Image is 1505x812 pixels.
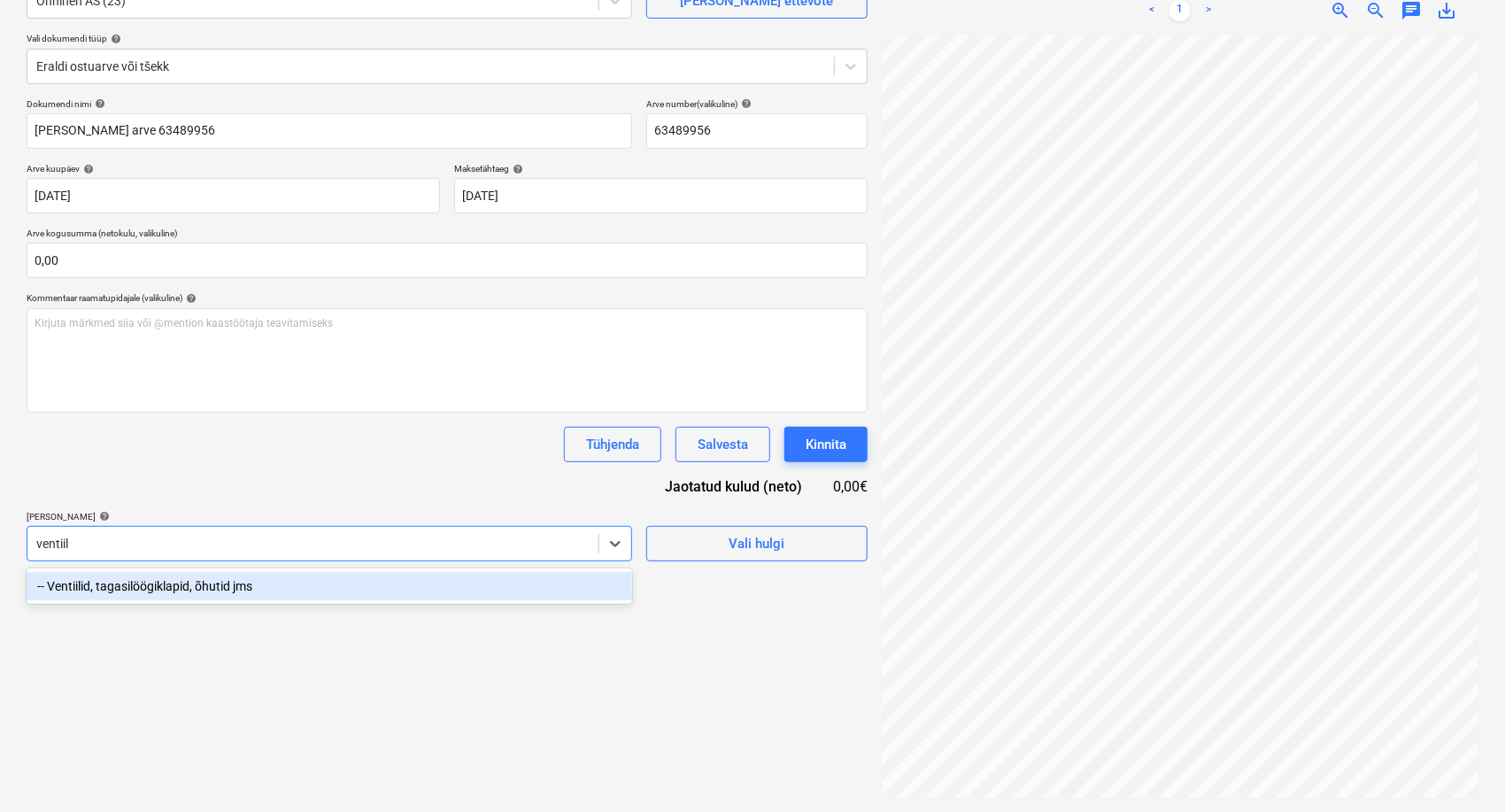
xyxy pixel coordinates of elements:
[454,163,868,174] div: Maksetähtaeg
[675,427,770,462] button: Salvesta
[729,532,784,555] div: Vali hulgi
[27,113,632,149] input: Dokumendi nimi
[27,228,868,243] p: Arve kogusumma (netokulu, valikuline)
[646,98,868,110] div: Arve number (valikuline)
[737,98,752,109] span: help
[27,572,632,600] div: -- Ventiilid, tagasilöögiklapid, õhutid jms
[27,243,868,278] input: Arve kogusumma (netokulu, valikuline)
[806,433,846,456] div: Kinnita
[27,98,632,110] div: Dokumendi nimi
[182,293,197,304] span: help
[509,164,523,174] span: help
[107,34,121,44] span: help
[830,476,868,497] div: 0,00€
[646,113,868,149] input: Arve number
[27,33,868,44] div: Vali dokumendi tüüp
[637,476,830,497] div: Jaotatud kulud (neto)
[586,433,639,456] div: Tühjenda
[27,163,440,174] div: Arve kuupäev
[27,292,868,304] div: Kommentaar raamatupidajale (valikuline)
[96,511,110,522] span: help
[784,427,868,462] button: Kinnita
[27,511,632,522] div: [PERSON_NAME]
[698,433,748,456] div: Salvesta
[564,427,661,462] button: Tühjenda
[91,98,105,109] span: help
[646,526,868,561] button: Vali hulgi
[27,178,440,213] input: Arve kuupäeva pole määratud.
[80,164,94,174] span: help
[454,178,868,213] input: Tähtaega pole määratud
